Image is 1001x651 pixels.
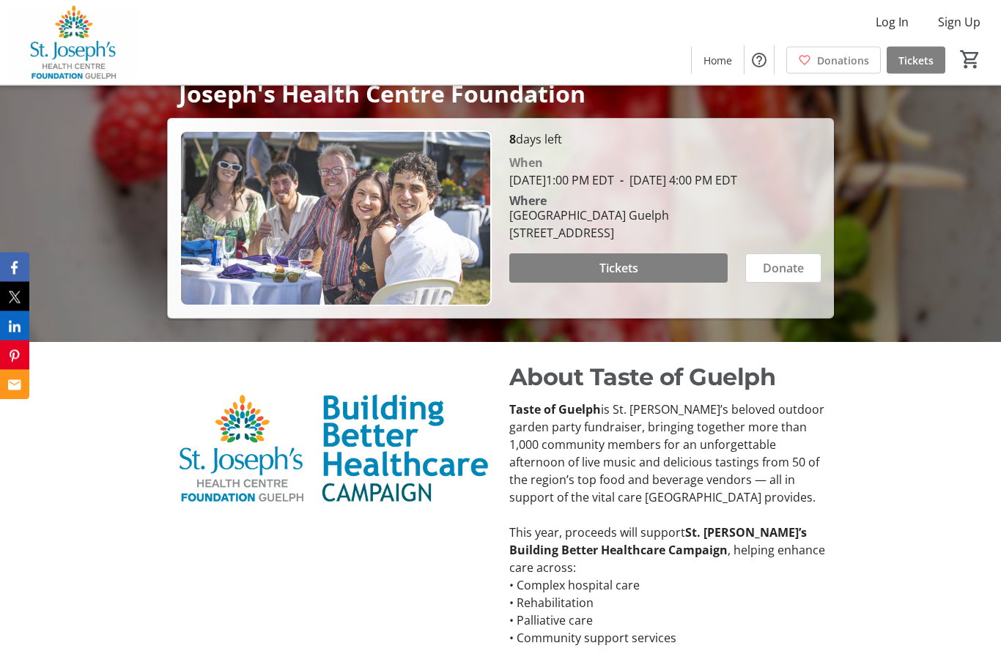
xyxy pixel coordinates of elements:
[509,132,516,148] span: 8
[745,254,821,283] button: Donate
[614,173,737,189] span: [DATE] 4:00 PM EDT
[180,131,492,307] img: Campaign CTA Media Photo
[509,207,669,225] div: [GEOGRAPHIC_DATA] Guelph
[509,595,825,612] p: • Rehabilitation
[599,260,638,278] span: Tickets
[509,577,825,595] p: • Complex hospital care
[898,53,934,68] span: Tickets
[817,53,869,68] span: Donations
[864,10,920,34] button: Log In
[179,56,823,107] p: Presented by [PERSON_NAME], in support of St. Joseph's Health Centre Foundation
[509,155,543,172] div: When
[957,46,983,72] button: Cart
[876,13,909,31] span: Log In
[509,173,614,189] span: [DATE] 1:00 PM EDT
[176,360,492,538] img: undefined
[509,254,728,283] button: Tickets
[509,131,821,149] p: days left
[509,360,825,395] p: About Taste of Guelph
[509,196,547,207] div: Where
[887,47,945,74] a: Tickets
[509,402,601,418] strong: Taste of Guelph
[786,47,881,74] a: Donations
[509,630,825,647] p: • Community support services
[509,612,825,630] p: • Palliative care
[509,524,825,577] p: This year, proceeds will support , helping enhance care across:
[9,6,139,79] img: St. Joseph's Health Centre Foundation Guelph's Logo
[926,10,992,34] button: Sign Up
[703,53,732,68] span: Home
[509,401,825,507] p: is St. [PERSON_NAME]’s beloved outdoor garden party fundraiser, bringing together more than 1,000...
[509,225,669,242] div: [STREET_ADDRESS]
[745,45,774,75] button: Help
[692,47,744,74] a: Home
[614,173,629,189] span: -
[763,260,804,278] span: Donate
[938,13,980,31] span: Sign Up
